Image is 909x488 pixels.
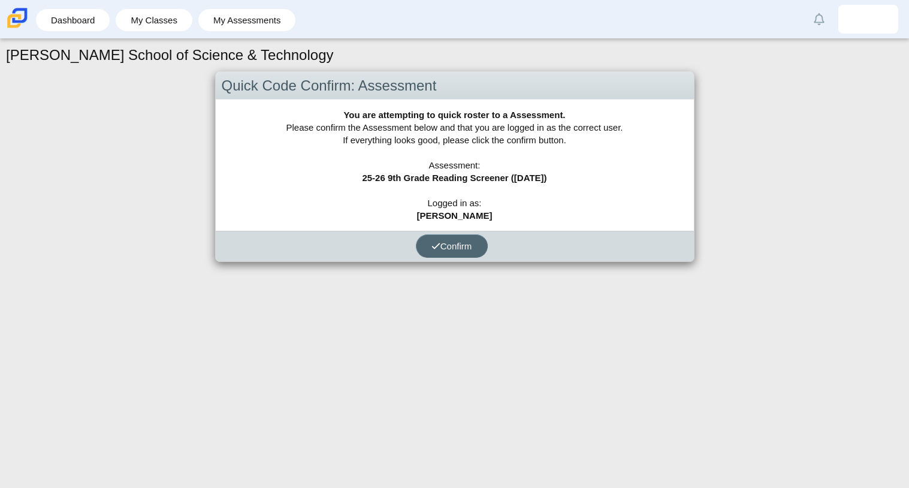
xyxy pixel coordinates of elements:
a: Dashboard [42,9,104,31]
h1: [PERSON_NAME] School of Science & Technology [6,45,334,65]
a: My Classes [122,9,186,31]
b: 25-26 9th Grade Reading Screener ([DATE]) [362,173,546,183]
a: Carmen School of Science & Technology [5,22,30,32]
img: antonio.aguirre.skcdnE [859,10,878,29]
div: Quick Code Confirm: Assessment [216,72,694,100]
a: antonio.aguirre.skcdnE [838,5,898,34]
b: You are attempting to quick roster to a Assessment. [343,110,565,120]
div: Please confirm the Assessment below and that you are logged in as the correct user. If everything... [216,100,694,231]
a: My Assessments [204,9,290,31]
b: [PERSON_NAME] [417,210,493,221]
span: Confirm [431,241,472,251]
button: Confirm [416,234,488,258]
img: Carmen School of Science & Technology [5,5,30,31]
a: Alerts [806,6,832,32]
